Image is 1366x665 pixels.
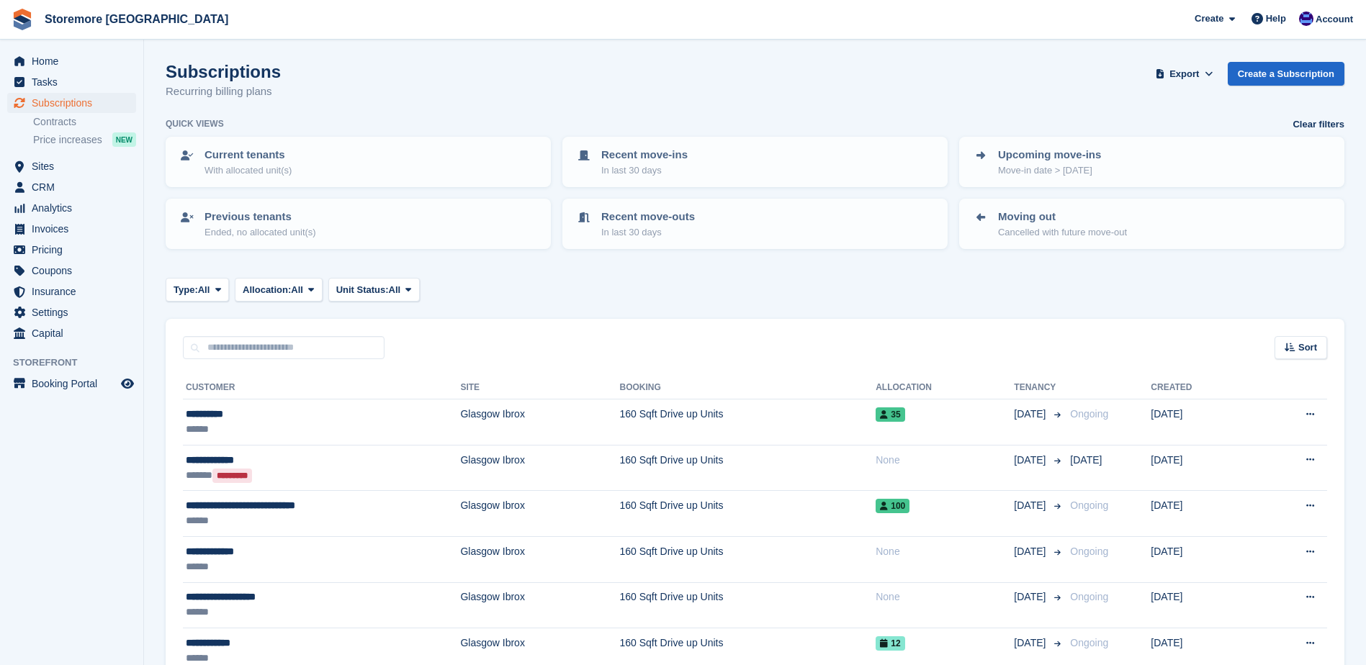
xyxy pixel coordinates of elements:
[32,72,118,92] span: Tasks
[7,156,136,176] a: menu
[7,323,136,343] a: menu
[7,51,136,71] a: menu
[998,147,1101,163] p: Upcoming move-ins
[1316,12,1353,27] span: Account
[1151,491,1252,537] td: [DATE]
[389,283,401,297] span: All
[620,582,876,628] td: 160 Sqft Drive up Units
[243,283,291,297] span: Allocation:
[1151,445,1252,491] td: [DATE]
[1014,589,1048,605] span: [DATE]
[1070,454,1102,466] span: [DATE]
[32,93,118,113] span: Subscriptions
[961,200,1343,248] a: Moving out Cancelled with future move-out
[33,133,102,147] span: Price increases
[174,283,198,297] span: Type:
[205,209,316,225] p: Previous tenants
[601,163,688,178] p: In last 30 days
[205,225,316,240] p: Ended, no allocated unit(s)
[876,453,1014,468] div: None
[13,356,143,370] span: Storefront
[1195,12,1223,26] span: Create
[876,589,1014,605] div: None
[7,281,136,302] a: menu
[1014,635,1048,651] span: [DATE]
[876,636,904,651] span: 12
[1151,399,1252,445] td: [DATE]
[1070,637,1108,648] span: Ongoing
[620,399,876,445] td: 160 Sqft Drive up Units
[460,582,619,628] td: Glasgow Ibrox
[601,209,695,225] p: Recent move-outs
[32,177,118,197] span: CRM
[7,302,136,322] a: menu
[328,278,420,302] button: Unit Status: All
[7,219,136,239] a: menu
[460,445,619,491] td: Glasgow Ibrox
[1070,546,1108,557] span: Ongoing
[1151,536,1252,582] td: [DATE]
[7,177,136,197] a: menu
[7,240,136,260] a: menu
[1014,376,1064,399] th: Tenancy
[7,374,136,394] a: menu
[119,375,136,392] a: Preview store
[167,138,549,186] a: Current tenants With allocated unit(s)
[32,198,118,218] span: Analytics
[205,163,292,178] p: With allocated unit(s)
[198,283,210,297] span: All
[235,278,323,302] button: Allocation: All
[7,72,136,92] a: menu
[460,376,619,399] th: Site
[32,323,118,343] span: Capital
[1014,544,1048,559] span: [DATE]
[1228,62,1344,86] a: Create a Subscription
[1299,12,1313,26] img: Angela
[601,147,688,163] p: Recent move-ins
[876,407,904,422] span: 35
[167,200,549,248] a: Previous tenants Ended, no allocated unit(s)
[620,376,876,399] th: Booking
[620,445,876,491] td: 160 Sqft Drive up Units
[166,83,281,100] p: Recurring billing plans
[1298,340,1317,355] span: Sort
[564,200,946,248] a: Recent move-outs In last 30 days
[183,376,460,399] th: Customer
[998,163,1101,178] p: Move-in date > [DATE]
[564,138,946,186] a: Recent move-ins In last 30 days
[876,544,1014,559] div: None
[620,491,876,537] td: 160 Sqft Drive up Units
[1070,499,1108,511] span: Ongoing
[7,93,136,113] a: menu
[460,491,619,537] td: Glasgow Ibrox
[1151,376,1252,399] th: Created
[336,283,389,297] span: Unit Status:
[1266,12,1286,26] span: Help
[166,278,229,302] button: Type: All
[876,376,1014,399] th: Allocation
[998,209,1127,225] p: Moving out
[32,281,118,302] span: Insurance
[1153,62,1216,86] button: Export
[961,138,1343,186] a: Upcoming move-ins Move-in date > [DATE]
[32,240,118,260] span: Pricing
[1014,498,1048,513] span: [DATE]
[33,132,136,148] a: Price increases NEW
[112,132,136,147] div: NEW
[39,7,234,31] a: Storemore [GEOGRAPHIC_DATA]
[12,9,33,30] img: stora-icon-8386f47178a22dfd0bd8f6a31ec36ba5ce8667c1dd55bd0f319d3a0aa187defe.svg
[876,499,909,513] span: 100
[32,51,118,71] span: Home
[1070,591,1108,602] span: Ongoing
[32,374,118,394] span: Booking Portal
[1014,407,1048,422] span: [DATE]
[291,283,303,297] span: All
[205,147,292,163] p: Current tenants
[166,62,281,81] h1: Subscriptions
[460,399,619,445] td: Glasgow Ibrox
[1014,453,1048,468] span: [DATE]
[998,225,1127,240] p: Cancelled with future move-out
[32,156,118,176] span: Sites
[1151,582,1252,628] td: [DATE]
[460,536,619,582] td: Glasgow Ibrox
